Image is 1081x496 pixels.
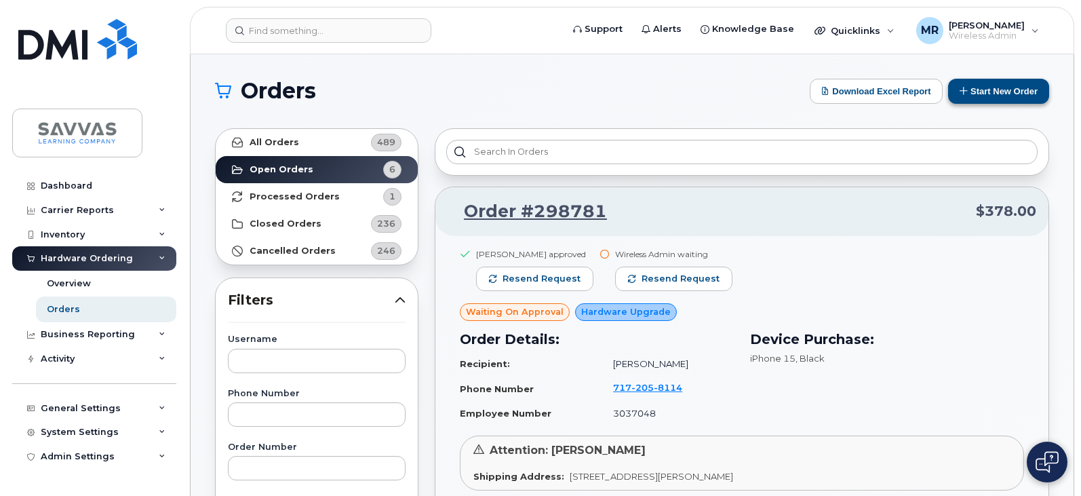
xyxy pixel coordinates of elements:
a: Open Orders6 [216,156,418,183]
span: 489 [377,136,395,149]
strong: Recipient: [460,358,510,369]
span: Hardware Upgrade [581,305,671,318]
td: 3037048 [601,402,734,425]
span: 8114 [654,382,682,393]
span: Resend request [642,273,720,285]
span: iPhone 15 [750,353,795,364]
a: Processed Orders1 [216,183,418,210]
a: Cancelled Orders246 [216,237,418,265]
span: 717 [613,382,682,393]
button: Download Excel Report [810,79,943,104]
span: Attention: [PERSON_NAME] [490,444,646,457]
div: Wireless Admin waiting [615,248,732,260]
strong: Cancelled Orders [250,246,336,256]
label: Order Number [228,443,406,452]
img: Open chat [1036,451,1059,473]
h3: Device Purchase: [750,329,1024,349]
strong: Closed Orders [250,218,321,229]
span: Waiting On Approval [466,305,564,318]
h3: Order Details: [460,329,734,349]
div: [PERSON_NAME] approved [476,248,593,260]
strong: Employee Number [460,408,551,419]
strong: Phone Number [460,383,534,394]
span: 205 [631,382,654,393]
span: 246 [377,244,395,257]
span: 1 [389,190,395,203]
span: Resend request [503,273,581,285]
a: All Orders489 [216,129,418,156]
td: [PERSON_NAME] [601,352,734,376]
strong: All Orders [250,137,299,148]
label: Phone Number [228,389,406,398]
span: [STREET_ADDRESS][PERSON_NAME] [570,471,733,482]
span: 236 [377,217,395,230]
strong: Processed Orders [250,191,340,202]
strong: Shipping Address: [473,471,564,482]
button: Resend request [615,267,732,291]
button: Start New Order [948,79,1049,104]
label: Username [228,335,406,344]
span: 6 [389,163,395,176]
a: 7172058114 [613,382,699,393]
button: Resend request [476,267,593,291]
span: Filters [228,290,395,310]
strong: Open Orders [250,164,313,175]
span: $378.00 [976,202,1036,221]
span: , Black [795,353,825,364]
span: Orders [241,81,316,101]
a: Order #298781 [448,199,607,224]
a: Closed Orders236 [216,210,418,237]
input: Search in orders [446,140,1038,164]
